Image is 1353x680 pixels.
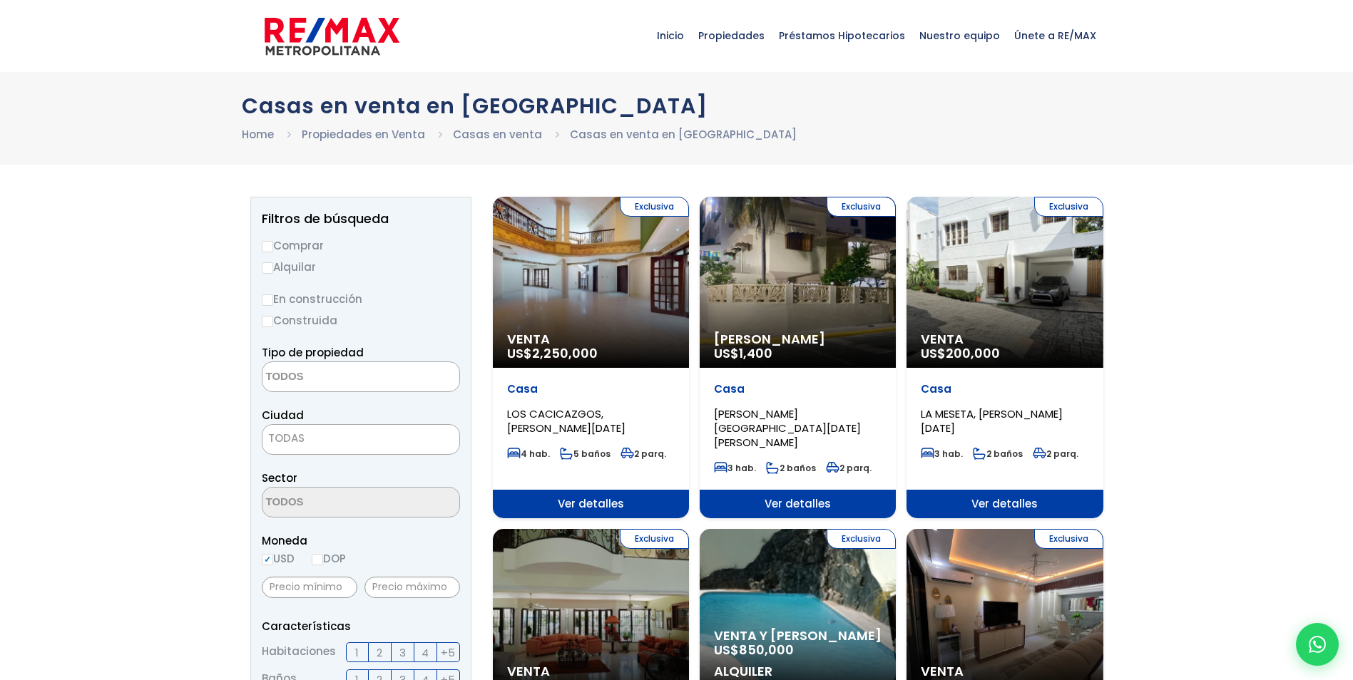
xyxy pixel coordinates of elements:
span: Venta y [PERSON_NAME] [714,629,882,643]
img: remax-metropolitana-logo [265,15,399,58]
p: Características [262,617,460,635]
span: 2 parq. [826,462,872,474]
input: Alquilar [262,262,273,274]
span: Ver detalles [493,490,689,518]
span: Ciudad [262,408,304,423]
span: 4 [422,644,429,661]
span: 200,000 [946,344,1000,362]
span: Venta [507,664,675,679]
label: Alquilar [262,258,460,276]
label: En construcción [262,290,460,308]
span: Exclusiva [827,529,896,549]
span: 850,000 [739,641,794,659]
input: Comprar [262,241,273,252]
span: TODAS [268,431,305,445]
span: Sector [262,470,297,485]
span: US$ [714,641,794,659]
span: LA MESETA, [PERSON_NAME][DATE] [921,406,1063,436]
span: Venta [921,664,1088,679]
span: 1,400 [739,344,772,362]
span: Exclusiva [620,197,689,217]
span: Venta [507,332,675,346]
a: Exclusiva Venta US$2,250,000 Casa LOS CACICAZGOS, [PERSON_NAME][DATE] 4 hab. 5 baños 2 parq. Ver ... [493,197,689,518]
span: Ver detalles [907,490,1103,518]
label: Construida [262,311,460,329]
a: Propiedades en Venta [302,127,425,142]
span: +5 [441,644,455,661]
span: US$ [714,344,772,362]
span: 2 baños [973,448,1023,460]
input: DOP [312,554,323,565]
span: Habitaciones [262,642,336,662]
span: Alquiler [714,664,882,679]
span: Nuestro equipo [912,14,1007,57]
span: Exclusiva [827,197,896,217]
a: Exclusiva [PERSON_NAME] US$1,400 Casa [PERSON_NAME][GEOGRAPHIC_DATA][DATE][PERSON_NAME] 3 hab. 2 ... [700,197,896,518]
span: Exclusiva [620,529,689,549]
span: Exclusiva [1034,197,1103,217]
label: USD [262,550,295,567]
span: Tipo de propiedad [262,345,364,360]
textarea: Search [262,362,401,393]
span: Propiedades [691,14,772,57]
span: 2 parq. [621,448,666,460]
span: Inicio [650,14,691,57]
span: 1 [355,644,359,661]
span: Únete a RE/MAX [1007,14,1103,57]
input: En construcción [262,294,273,306]
a: Home [242,127,274,142]
h2: Filtros de búsqueda [262,212,460,226]
input: Precio mínimo [262,577,357,598]
span: Venta [921,332,1088,346]
h1: Casas en venta en [GEOGRAPHIC_DATA] [242,93,1112,118]
span: 3 hab. [714,462,756,474]
span: Préstamos Hipotecarios [772,14,912,57]
input: Precio máximo [364,577,460,598]
label: Comprar [262,237,460,254]
input: Construida [262,316,273,327]
span: Exclusiva [1034,529,1103,549]
span: 2,250,000 [532,344,598,362]
span: 2 baños [766,462,816,474]
span: Ver detalles [700,490,896,518]
span: US$ [507,344,598,362]
span: 4 hab. [507,448,550,460]
label: DOP [312,550,346,567]
p: Casa [507,382,675,396]
textarea: Search [262,488,401,518]
span: TODAS [262,428,459,448]
span: 2 [377,644,382,661]
span: TODAS [262,424,460,455]
span: Moneda [262,532,460,550]
span: 3 [399,644,406,661]
p: Casa [921,382,1088,396]
a: Casas en venta [453,127,542,142]
span: 5 baños [560,448,611,460]
p: Casa [714,382,882,396]
input: USD [262,554,273,565]
span: 3 hab. [921,448,963,460]
span: [PERSON_NAME][GEOGRAPHIC_DATA][DATE][PERSON_NAME] [714,406,861,450]
a: Exclusiva Venta US$200,000 Casa LA MESETA, [PERSON_NAME][DATE] 3 hab. 2 baños 2 parq. Ver detalles [907,197,1103,518]
li: Casas en venta en [GEOGRAPHIC_DATA] [570,125,797,143]
span: US$ [921,344,1000,362]
span: 2 parq. [1033,448,1078,460]
span: [PERSON_NAME] [714,332,882,346]
span: LOS CACICAZGOS, [PERSON_NAME][DATE] [507,406,626,436]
